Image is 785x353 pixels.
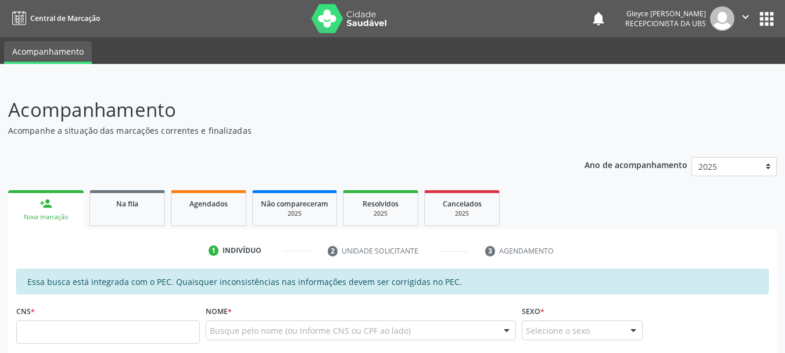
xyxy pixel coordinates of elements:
a: Acompanhamento [4,41,92,64]
button: apps [757,9,777,29]
div: person_add [40,197,52,210]
span: Recepcionista da UBS [625,19,706,28]
i:  [739,10,752,23]
span: Central de Marcação [30,13,100,23]
img: img [710,6,734,31]
span: Cancelados [443,199,482,209]
p: Acompanhamento [8,95,546,124]
span: Não compareceram [261,199,328,209]
div: Nova marcação [16,213,76,222]
div: 2025 [352,209,410,218]
p: Acompanhe a situação das marcações correntes e finalizadas [8,124,546,137]
div: 2025 [261,209,328,218]
button:  [734,6,757,31]
div: Indivíduo [223,245,261,256]
label: Nome [206,302,232,320]
div: 1 [209,245,219,256]
div: Gleyce [PERSON_NAME] [625,9,706,19]
label: Sexo [522,302,544,320]
a: Central de Marcação [8,9,100,28]
span: Agendados [189,199,228,209]
p: Ano de acompanhamento [585,157,687,172]
span: Busque pelo nome (ou informe CNS ou CPF ao lado) [210,325,411,337]
span: Selecione o sexo [526,325,590,337]
span: Na fila [116,199,138,209]
span: Resolvidos [363,199,399,209]
button: notifications [590,10,607,27]
div: Essa busca está integrada com o PEC. Quaisquer inconsistências nas informações devem ser corrigid... [16,269,769,294]
div: 2025 [433,209,491,218]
